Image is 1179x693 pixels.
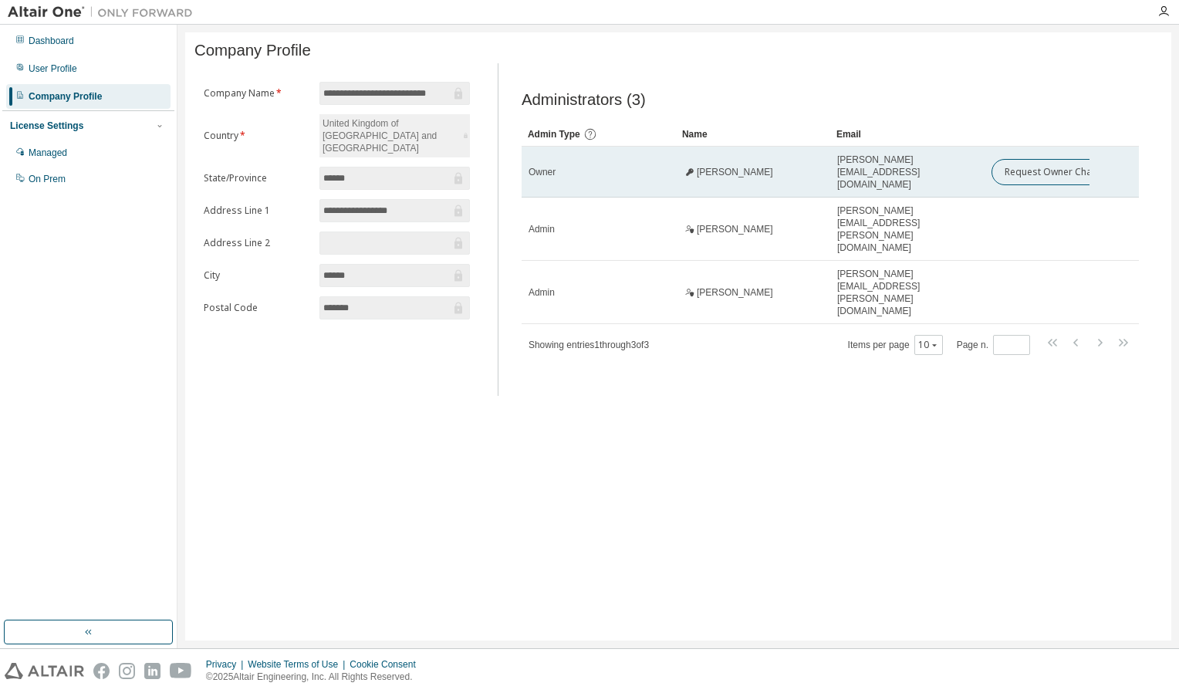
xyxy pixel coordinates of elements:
label: Address Line 2 [204,237,310,249]
label: State/Province [204,172,310,184]
img: altair_logo.svg [5,663,84,679]
div: United Kingdom of [GEOGRAPHIC_DATA] and [GEOGRAPHIC_DATA] [320,115,460,157]
label: Company Name [204,87,310,100]
div: Company Profile [29,90,102,103]
img: facebook.svg [93,663,110,679]
span: [PERSON_NAME][EMAIL_ADDRESS][PERSON_NAME][DOMAIN_NAME] [837,268,978,317]
div: User Profile [29,63,77,75]
span: Page n. [957,335,1030,355]
img: youtube.svg [170,663,192,679]
div: Privacy [206,658,248,671]
div: Dashboard [29,35,74,47]
img: instagram.svg [119,663,135,679]
label: City [204,269,310,282]
label: Postal Code [204,302,310,314]
span: [PERSON_NAME] [697,166,773,178]
span: Admin [529,286,555,299]
div: United Kingdom of [GEOGRAPHIC_DATA] and [GEOGRAPHIC_DATA] [319,114,470,157]
img: linkedin.svg [144,663,160,679]
span: Administrators (3) [522,91,646,109]
span: Owner [529,166,556,178]
div: License Settings [10,120,83,132]
label: Address Line 1 [204,205,310,217]
button: Request Owner Change [992,159,1122,185]
span: [PERSON_NAME] [697,286,773,299]
div: Website Terms of Use [248,658,350,671]
span: Admin Type [528,129,580,140]
button: 10 [918,339,939,351]
span: Company Profile [194,42,311,59]
label: Country [204,130,310,142]
p: © 2025 Altair Engineering, Inc. All Rights Reserved. [206,671,425,684]
span: [PERSON_NAME] [697,223,773,235]
div: Managed [29,147,67,159]
img: Altair One [8,5,201,20]
span: [PERSON_NAME][EMAIL_ADDRESS][PERSON_NAME][DOMAIN_NAME] [837,205,978,254]
div: Name [682,122,824,147]
span: Showing entries 1 through 3 of 3 [529,340,649,350]
span: Admin [529,223,555,235]
div: Email [836,122,978,147]
span: [PERSON_NAME][EMAIL_ADDRESS][DOMAIN_NAME] [837,154,978,191]
span: Items per page [848,335,943,355]
div: Cookie Consent [350,658,424,671]
div: On Prem [29,173,66,185]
